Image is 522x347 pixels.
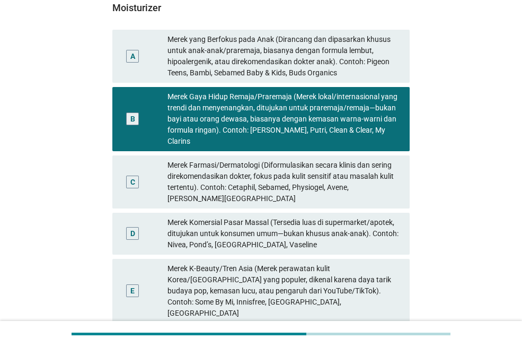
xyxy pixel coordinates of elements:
[130,50,135,62] div: A
[112,1,410,15] div: Moisturizer
[130,285,135,297] div: E
[167,160,401,204] div: Merek Farmasi/Dermatologi (Diformulasikan secara klinis dan sering direkomendasikan dokter, fokus...
[167,34,401,79] div: Merek yang Berfokus pada Anak (Dirancang dan dipasarkan khusus untuk anak-anak/praremaja, biasany...
[130,176,135,187] div: C
[130,228,135,239] div: D
[167,217,401,250] div: Merek Komersial Pasar Massal (Tersedia luas di supermarket/apotek, ditujukan untuk konsumen umum—...
[167,263,401,319] div: Merek K-Beauty/Tren Asia (Merek perawatan kulit Korea/[GEOGRAPHIC_DATA] yang populer, dikenal kar...
[130,114,135,125] div: B
[167,91,401,147] div: Merek Gaya Hidup Remaja/Praremaja (Merek lokal/internasional yang trendi dan menyenangkan, dituju...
